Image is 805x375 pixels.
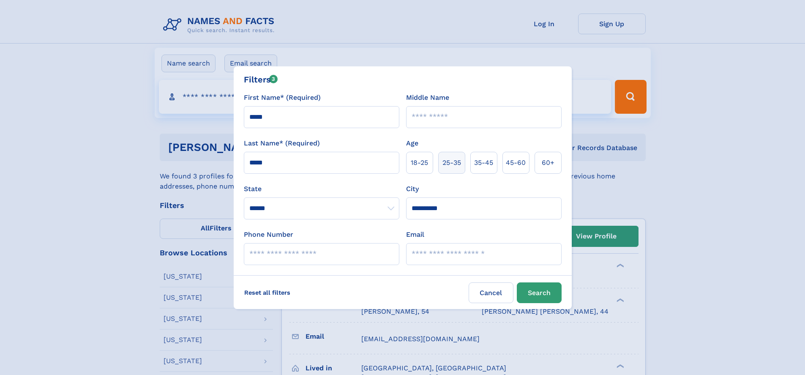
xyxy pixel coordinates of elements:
label: First Name* (Required) [244,93,321,103]
button: Search [517,282,562,303]
label: Last Name* (Required) [244,138,320,148]
label: Reset all filters [239,282,296,303]
label: City [406,184,419,194]
label: State [244,184,399,194]
span: 35‑45 [474,158,493,168]
label: Phone Number [244,230,293,240]
label: Middle Name [406,93,449,103]
label: Cancel [469,282,513,303]
div: Filters [244,73,278,86]
label: Email [406,230,424,240]
span: 60+ [542,158,554,168]
label: Age [406,138,418,148]
span: 25‑35 [442,158,461,168]
span: 45‑60 [506,158,526,168]
span: 18‑25 [411,158,428,168]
